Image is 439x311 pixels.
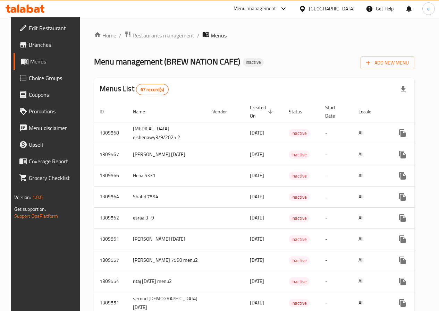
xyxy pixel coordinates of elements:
[289,235,310,243] div: Inactive
[94,207,127,228] td: 1309562
[94,186,127,207] td: 1309564
[127,207,207,228] td: esraa 3_9
[127,122,207,144] td: [MEDICAL_DATA] elshenawy3/9/2025 2
[14,20,84,36] a: Edit Restaurant
[320,207,353,228] td: -
[411,146,428,163] button: Change Status
[14,136,84,153] a: Upsell
[289,257,310,265] span: Inactive
[358,107,380,116] span: Locale
[14,36,84,53] a: Branches
[353,144,389,165] td: All
[250,234,264,243] span: [DATE]
[250,192,264,201] span: [DATE]
[94,122,127,144] td: 1309568
[29,41,78,49] span: Branches
[234,5,276,13] div: Menu-management
[133,31,194,40] span: Restaurants management
[289,151,310,159] span: Inactive
[127,228,207,250] td: [PERSON_NAME] [DATE]
[411,273,428,290] button: Change Status
[127,165,207,186] td: Heba 5331
[289,278,310,286] span: Inactive
[211,31,227,40] span: Menus
[411,252,428,269] button: Change Status
[124,31,194,40] a: Restaurants management
[250,256,264,265] span: [DATE]
[289,107,311,116] span: Status
[127,186,207,207] td: Shahd 7594
[366,59,409,67] span: Add New Menu
[14,205,46,214] span: Get support on:
[14,211,58,221] a: Support.OpsPlatform
[250,150,264,159] span: [DATE]
[289,235,310,243] span: Inactive
[29,24,78,32] span: Edit Restaurant
[30,57,78,66] span: Menus
[212,107,236,116] span: Vendor
[250,213,264,222] span: [DATE]
[289,256,310,265] div: Inactive
[14,53,84,70] a: Menus
[197,31,200,40] li: /
[100,84,168,95] h2: Menus List
[250,171,264,180] span: [DATE]
[353,122,389,144] td: All
[14,193,31,202] span: Version:
[136,86,168,93] span: 67 record(s)
[394,210,411,226] button: more
[94,165,127,186] td: 1309566
[411,231,428,248] button: Change Status
[427,5,430,12] span: e
[394,125,411,141] button: more
[250,103,275,120] span: Created On
[127,271,207,292] td: ritaj [DATE] menu2
[32,193,43,202] span: 1.0.0
[411,189,428,205] button: Change Status
[243,58,264,67] div: Inactive
[29,74,78,82] span: Choice Groups
[14,103,84,120] a: Promotions
[289,299,310,307] span: Inactive
[411,210,428,226] button: Change Status
[320,228,353,250] td: -
[394,231,411,248] button: more
[14,86,84,103] a: Coupons
[289,214,310,222] span: Inactive
[394,252,411,269] button: more
[133,107,154,116] span: Name
[320,271,353,292] td: -
[320,144,353,165] td: -
[289,193,310,201] span: Inactive
[361,57,414,69] button: Add New Menu
[325,103,345,120] span: Start Date
[411,125,428,141] button: Change Status
[127,144,207,165] td: [PERSON_NAME] [DATE]
[29,140,78,149] span: Upsell
[127,250,207,271] td: [PERSON_NAME] 7590 menu2
[94,31,414,40] nav: breadcrumb
[243,59,264,65] span: Inactive
[289,172,310,180] span: Inactive
[320,186,353,207] td: -
[100,107,113,116] span: ID
[250,128,264,137] span: [DATE]
[250,298,264,307] span: [DATE]
[14,70,84,86] a: Choice Groups
[289,129,310,137] span: Inactive
[29,107,78,115] span: Promotions
[395,81,412,98] div: Export file
[353,228,389,250] td: All
[119,31,121,40] li: /
[94,31,116,40] a: Home
[94,250,127,271] td: 1309557
[320,250,353,271] td: -
[353,165,389,186] td: All
[394,167,411,184] button: more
